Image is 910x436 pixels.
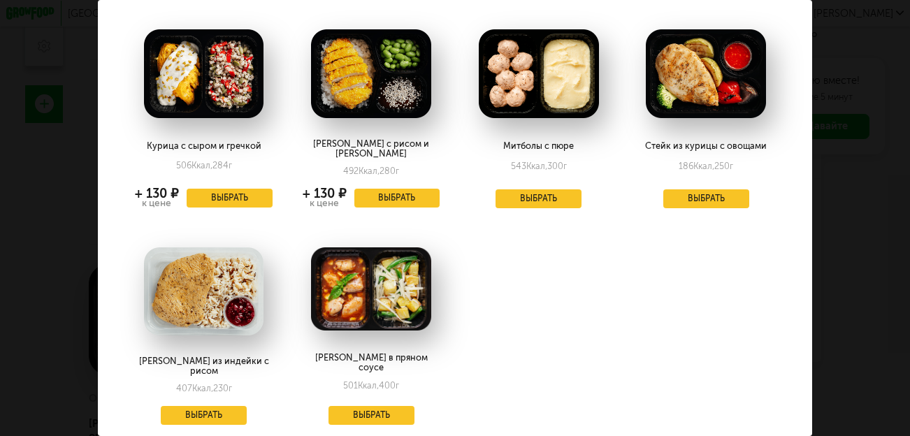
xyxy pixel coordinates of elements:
img: big_2fX2LWCYjyJ3431o.png [311,29,431,117]
div: Стейк из курицы с овощами [637,141,774,154]
span: Ккал, [693,161,714,171]
div: к цене [303,198,346,208]
span: Ккал, [192,160,212,170]
div: 186 250 [679,161,733,174]
span: Ккал, [359,166,380,176]
span: г [730,161,733,171]
img: big_5UpieqWwH92fAEHI.png [311,247,431,330]
span: г [229,383,232,393]
div: + 130 ₽ [303,189,346,198]
div: [PERSON_NAME] с рисом и [PERSON_NAME] [303,139,440,159]
button: Выбрать [354,189,440,208]
span: г [396,166,399,176]
div: Курица с сыром и гречкой [135,141,272,154]
span: Ккал, [526,161,547,171]
div: [PERSON_NAME] из индейки с рисом [135,356,272,377]
div: 407 230 [176,383,232,393]
span: г [396,380,399,391]
span: Ккал, [192,383,213,393]
img: big_Xr6ZhdvKR9dr3erW.png [144,29,264,117]
div: 492 280 [343,166,399,176]
div: [PERSON_NAME] в пряном соусе [303,353,440,375]
div: + 130 ₽ [135,189,178,198]
img: big_NCBp2JHghsUOpNeG.png [479,29,599,117]
span: г [563,161,567,171]
span: г [229,160,232,170]
img: big_vMdqmmBWQ68nh7zY.png [144,247,264,335]
div: Митболы с пюре [470,141,607,154]
button: Выбрать [187,189,273,208]
button: Выбрать [328,406,414,425]
div: к цене [135,198,178,208]
img: big_CLtsM1X5VHbWb7Nr.png [646,29,766,117]
span: Ккал, [358,380,379,391]
button: Выбрать [496,189,582,208]
div: 501 400 [343,380,399,392]
button: Выбрать [161,406,247,425]
div: 543 300 [511,161,567,174]
div: 506 284 [176,160,232,173]
button: Выбрать [663,189,749,208]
